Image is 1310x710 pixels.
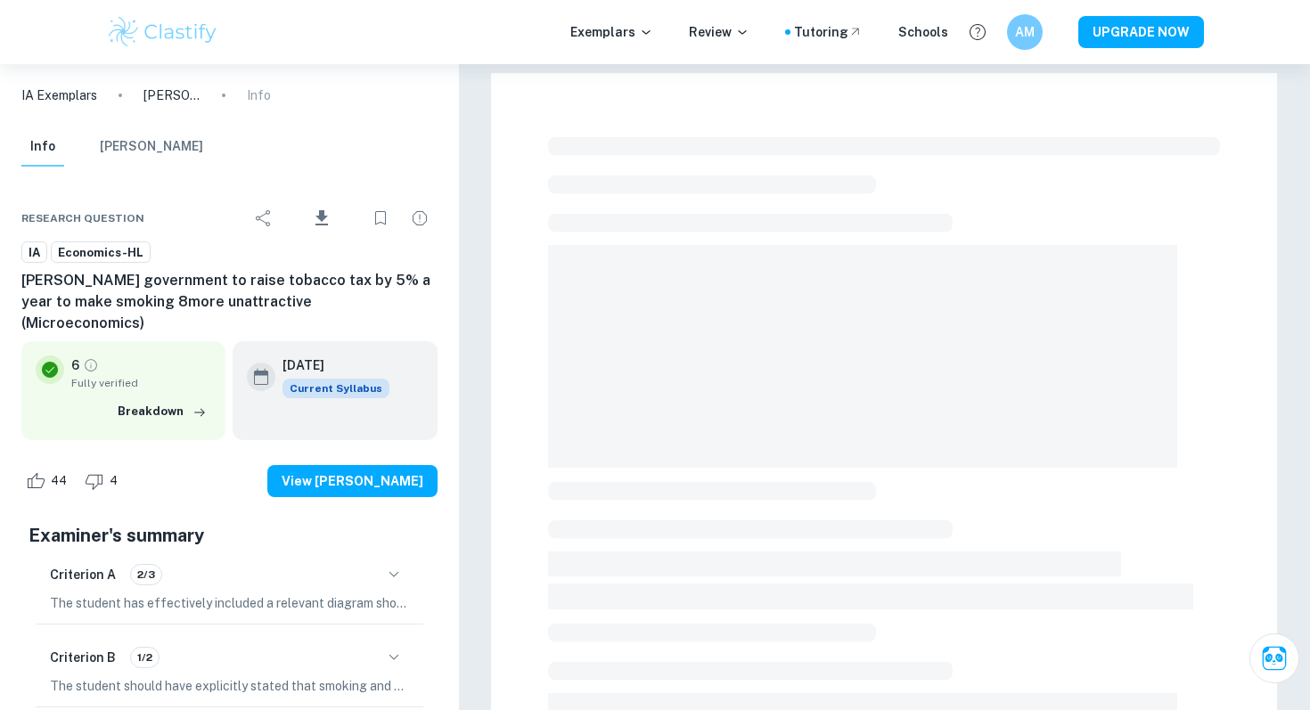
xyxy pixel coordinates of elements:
[80,467,127,495] div: Dislike
[794,22,863,42] a: Tutoring
[285,195,359,241] div: Download
[898,22,948,42] a: Schools
[1249,633,1299,683] button: Ask Clai
[246,200,282,236] div: Share
[402,200,438,236] div: Report issue
[106,14,219,50] img: Clastify logo
[50,676,409,696] p: The student should have explicitly stated that smoking and the use of tobacco result in negative ...
[83,357,99,373] a: Grade fully verified
[100,472,127,490] span: 4
[21,86,97,105] a: IA Exemplars
[21,467,77,495] div: Like
[247,86,271,105] p: Info
[50,565,116,584] h6: Criterion A
[282,379,389,398] span: Current Syllabus
[29,522,430,549] h5: Examiner's summary
[1078,16,1204,48] button: UPGRADE NOW
[1007,14,1043,50] button: AM
[1015,22,1036,42] h6: AM
[113,398,211,425] button: Breakdown
[52,244,150,262] span: Economics-HL
[41,472,77,490] span: 44
[21,127,64,167] button: Info
[131,567,161,583] span: 2/3
[363,200,398,236] div: Bookmark
[131,649,159,665] span: 1/2
[21,270,438,334] h6: [PERSON_NAME] government to raise tobacco tax by 5% a year to make smoking 8more unattractive (Mi...
[71,375,211,391] span: Fully verified
[22,244,46,262] span: IA
[21,210,144,226] span: Research question
[267,465,438,497] button: View [PERSON_NAME]
[50,648,116,667] h6: Criterion B
[50,593,409,613] p: The student has effectively included a relevant diagram showing the elimination of market failure...
[962,17,993,47] button: Help and Feedback
[689,22,749,42] p: Review
[282,355,375,375] h6: [DATE]
[282,379,389,398] div: This exemplar is based on the current syllabus. Feel free to refer to it for inspiration/ideas wh...
[570,22,653,42] p: Exemplars
[21,241,47,264] a: IA
[100,127,203,167] button: [PERSON_NAME]
[143,86,201,105] p: [PERSON_NAME] government to raise tobacco tax by 5% a year to make smoking 8more unattractive (Mi...
[51,241,151,264] a: Economics-HL
[71,355,79,375] p: 6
